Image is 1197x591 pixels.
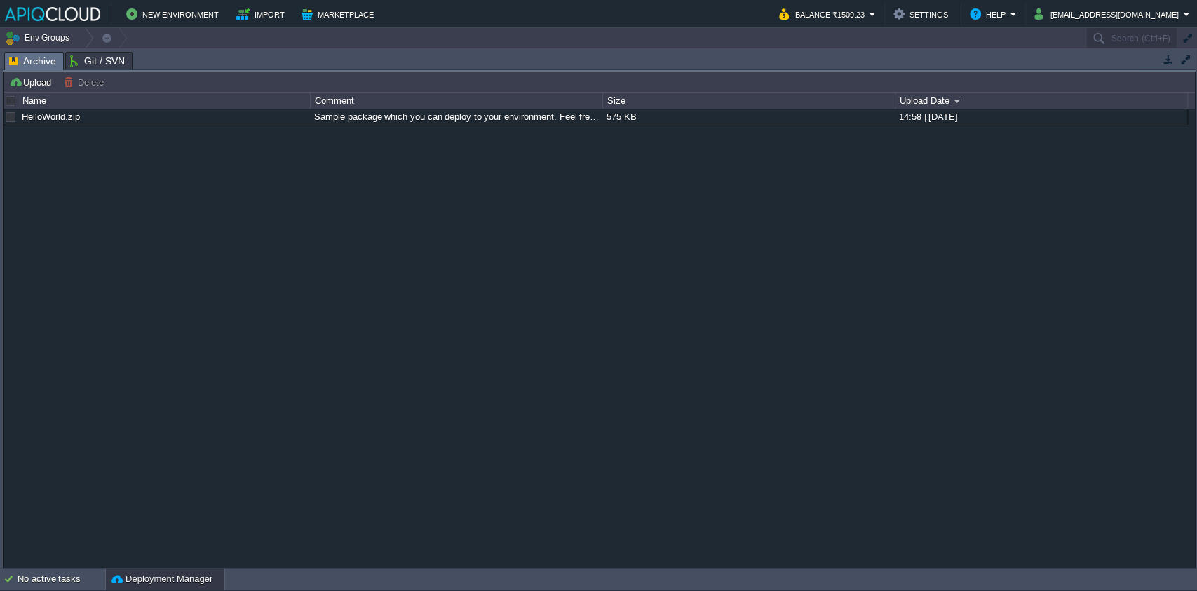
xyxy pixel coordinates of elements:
[896,93,1187,109] div: Upload Date
[111,572,212,586] button: Deployment Manager
[311,93,602,109] div: Comment
[18,568,105,590] div: No active tasks
[9,53,56,70] span: Archive
[19,93,310,109] div: Name
[64,76,108,88] button: Delete
[603,109,894,125] div: 575 KB
[5,7,100,21] img: APIQCloud
[9,76,55,88] button: Upload
[893,6,952,22] button: Settings
[22,111,80,122] a: HelloWorld.zip
[302,6,378,22] button: Marketplace
[236,6,289,22] button: Import
[311,109,602,125] div: Sample package which you can deploy to your environment. Feel free to delete and upload a package...
[779,6,869,22] button: Balance ₹1509.23
[604,93,895,109] div: Size
[5,28,74,48] button: Env Groups
[1034,6,1183,22] button: [EMAIL_ADDRESS][DOMAIN_NAME]
[70,53,125,69] span: Git / SVN
[970,6,1010,22] button: Help
[895,109,1186,125] div: 14:58 | [DATE]
[126,6,223,22] button: New Environment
